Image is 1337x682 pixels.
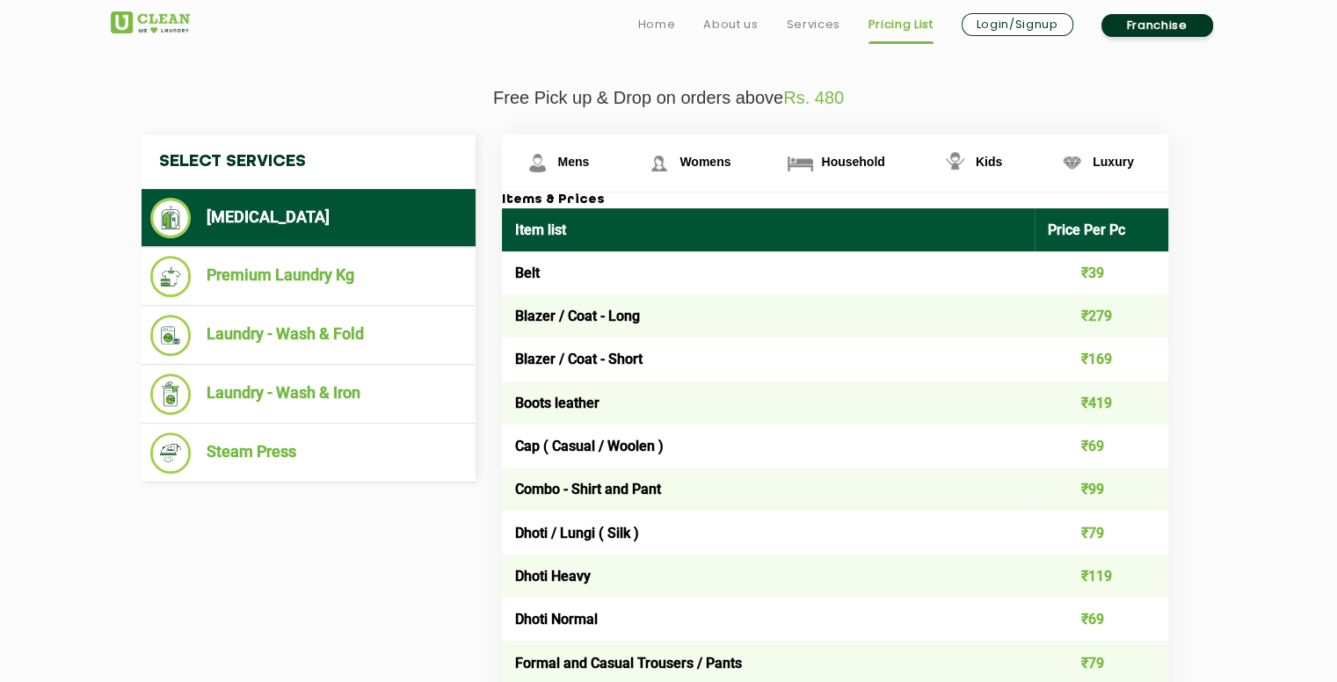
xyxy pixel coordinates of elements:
[1093,155,1134,169] span: Luxury
[940,148,970,178] img: Kids
[150,198,192,238] img: Dry Cleaning
[1057,148,1087,178] img: Luxury
[502,424,1035,468] td: Cap ( Casual / Woolen )
[785,148,816,178] img: Household
[1035,208,1168,251] th: Price Per Pc
[643,148,674,178] img: Womens
[522,148,553,178] img: Mens
[558,155,590,169] span: Mens
[150,315,467,356] li: Laundry - Wash & Fold
[868,14,934,35] a: Pricing List
[1035,555,1168,598] td: ₹119
[150,256,467,297] li: Premium Laundry Kg
[502,251,1035,294] td: Belt
[502,598,1035,641] td: Dhoti Normal
[1035,424,1168,468] td: ₹69
[150,315,192,356] img: Laundry - Wash & Fold
[1035,598,1168,641] td: ₹69
[502,381,1035,424] td: Boots leather
[1035,337,1168,381] td: ₹169
[1035,381,1168,424] td: ₹419
[502,192,1168,208] h3: Items & Prices
[502,468,1035,511] td: Combo - Shirt and Pant
[150,432,192,474] img: Steam Press
[1035,294,1168,337] td: ₹279
[150,374,192,415] img: Laundry - Wash & Iron
[111,88,1227,108] p: Free Pick up & Drop on orders above
[111,11,190,33] img: UClean Laundry and Dry Cleaning
[502,337,1035,381] td: Blazer / Coat - Short
[1035,251,1168,294] td: ₹39
[502,511,1035,554] td: Dhoti / Lungi ( Silk )
[502,294,1035,337] td: Blazer / Coat - Long
[638,14,676,35] a: Home
[1035,468,1168,511] td: ₹99
[976,155,1002,169] span: Kids
[150,256,192,297] img: Premium Laundry Kg
[679,155,730,169] span: Womens
[786,14,839,35] a: Services
[150,198,467,238] li: [MEDICAL_DATA]
[821,155,884,169] span: Household
[502,208,1035,251] th: Item list
[150,432,467,474] li: Steam Press
[502,555,1035,598] td: Dhoti Heavy
[962,13,1073,36] a: Login/Signup
[1101,14,1213,37] a: Franchise
[1035,511,1168,554] td: ₹79
[150,374,467,415] li: Laundry - Wash & Iron
[142,134,476,189] h4: Select Services
[703,14,758,35] a: About us
[783,88,844,107] span: Rs. 480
